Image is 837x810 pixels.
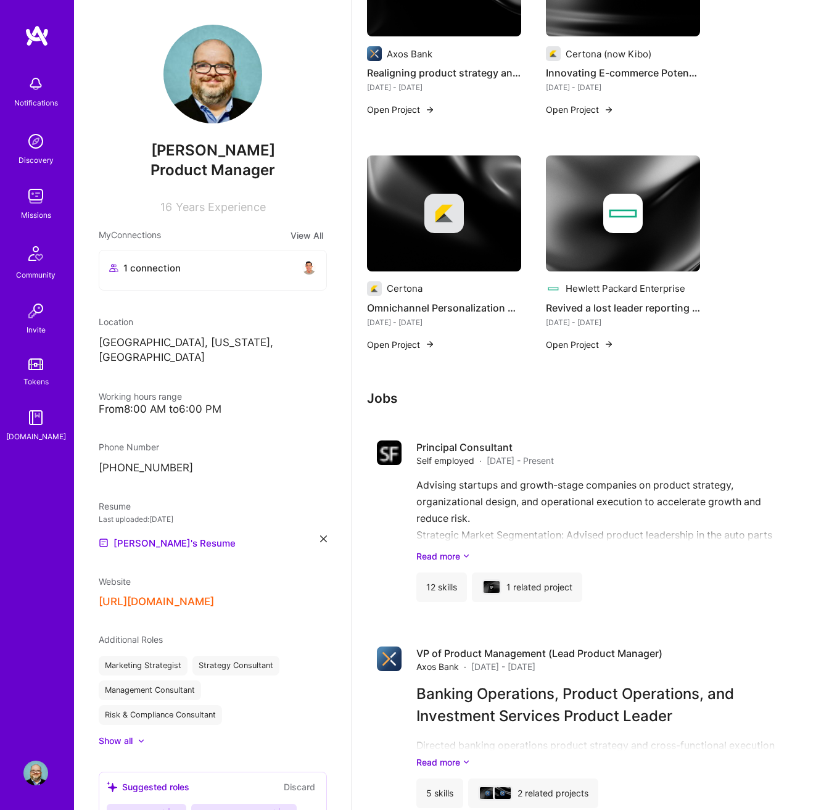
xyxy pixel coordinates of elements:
[367,103,435,116] button: Open Project
[99,595,214,608] button: [URL][DOMAIN_NAME]
[287,228,327,242] button: View All
[99,442,159,452] span: Phone Number
[23,405,48,430] img: guide book
[99,576,131,587] span: Website
[416,779,463,808] div: 5 skills
[23,184,48,209] img: teamwork
[489,585,494,590] img: Company logo
[367,281,382,296] img: Company logo
[604,105,614,115] img: arrow-right
[192,656,279,676] div: Strategy Consultant
[280,780,319,794] button: Discard
[320,535,327,542] i: icon Close
[302,260,316,275] img: avatar
[99,461,327,476] p: [PHONE_NUMBER]
[23,129,48,154] img: discovery
[487,454,554,467] span: [DATE] - Present
[14,96,58,109] div: Notifications
[99,315,327,328] div: Location
[28,358,43,370] img: tokens
[463,550,470,563] i: icon ArrowDownSecondaryDark
[566,282,685,295] div: Hewlett Packard Enterprise
[546,155,700,271] img: cover
[367,391,797,406] h3: Jobs
[150,161,275,179] span: Product Manager
[16,268,56,281] div: Community
[500,791,505,796] img: Company logo
[99,538,109,548] img: Resume
[23,299,48,323] img: Invite
[367,155,521,271] img: cover
[546,46,561,61] img: Company logo
[99,705,222,725] div: Risk & Compliance Consultant
[107,782,117,792] i: icon SuggestedTeams
[23,375,49,388] div: Tokens
[99,634,163,645] span: Additional Roles
[495,787,511,800] img: cover
[99,250,327,291] button: 1 connectionavatar
[471,660,535,673] span: [DATE] - [DATE]
[176,200,266,213] span: Years Experience
[416,647,662,660] h4: VP of Product Management (Lead Product Manager)
[27,323,46,336] div: Invite
[603,194,643,233] img: Company logo
[6,430,66,443] div: [DOMAIN_NAME]
[546,338,614,351] button: Open Project
[99,336,327,365] p: [GEOGRAPHIC_DATA], [US_STATE], [GEOGRAPHIC_DATA]
[99,535,236,550] a: [PERSON_NAME]'s Resume
[19,154,54,167] div: Discovery
[21,209,51,221] div: Missions
[377,440,402,465] img: Company logo
[425,339,435,349] img: arrow-right
[416,454,474,467] span: Self employed
[23,72,48,96] img: bell
[479,454,482,467] span: ·
[468,779,598,808] div: 2 related projects
[546,281,561,296] img: Company logo
[25,25,49,47] img: logo
[99,501,131,511] span: Resume
[23,761,48,785] img: User Avatar
[480,787,496,800] img: cover
[163,25,262,123] img: User Avatar
[21,239,51,268] img: Community
[485,791,490,796] img: Company logo
[99,513,327,526] div: Last uploaded: [DATE]
[367,300,521,316] h4: Omnichannel Personalization Engine Leadership
[604,339,614,349] img: arrow-right
[367,81,521,94] div: [DATE] - [DATE]
[463,756,470,769] i: icon ArrowDownSecondaryDark
[99,228,161,242] span: My Connections
[99,141,327,160] span: [PERSON_NAME]
[107,780,189,793] div: Suggested roles
[416,756,787,769] a: Read more
[99,680,201,700] div: Management Consultant
[416,660,459,673] span: Axos Bank
[387,48,432,60] div: Axos Bank
[99,391,182,402] span: Working hours range
[123,262,181,275] span: 1 connection
[416,572,467,602] div: 12 skills
[546,103,614,116] button: Open Project
[566,48,651,60] div: Certona (now Kibo)
[160,200,172,213] span: 16
[20,761,51,785] a: User Avatar
[387,282,423,295] div: Certona
[416,550,787,563] a: Read more
[99,656,188,676] div: Marketing Strategist
[424,194,464,233] img: Company logo
[464,660,466,673] span: ·
[367,65,521,81] h4: Realigning product strategy and launching a stalled investment platform
[472,572,582,602] div: 1 related project
[99,735,133,747] div: Show all
[546,300,700,316] h4: Revived a lost leader reporting by transforming it into a BI powerhouse
[367,338,435,351] button: Open Project
[546,81,700,94] div: [DATE] - [DATE]
[99,403,327,416] div: From 8:00 AM to 6:00 PM
[367,316,521,329] div: [DATE] - [DATE]
[546,316,700,329] div: [DATE] - [DATE]
[367,46,382,61] img: Company logo
[425,105,435,115] img: arrow-right
[377,647,402,671] img: Company logo
[546,65,700,81] h4: Innovating E-commerce Potential with Personalized Search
